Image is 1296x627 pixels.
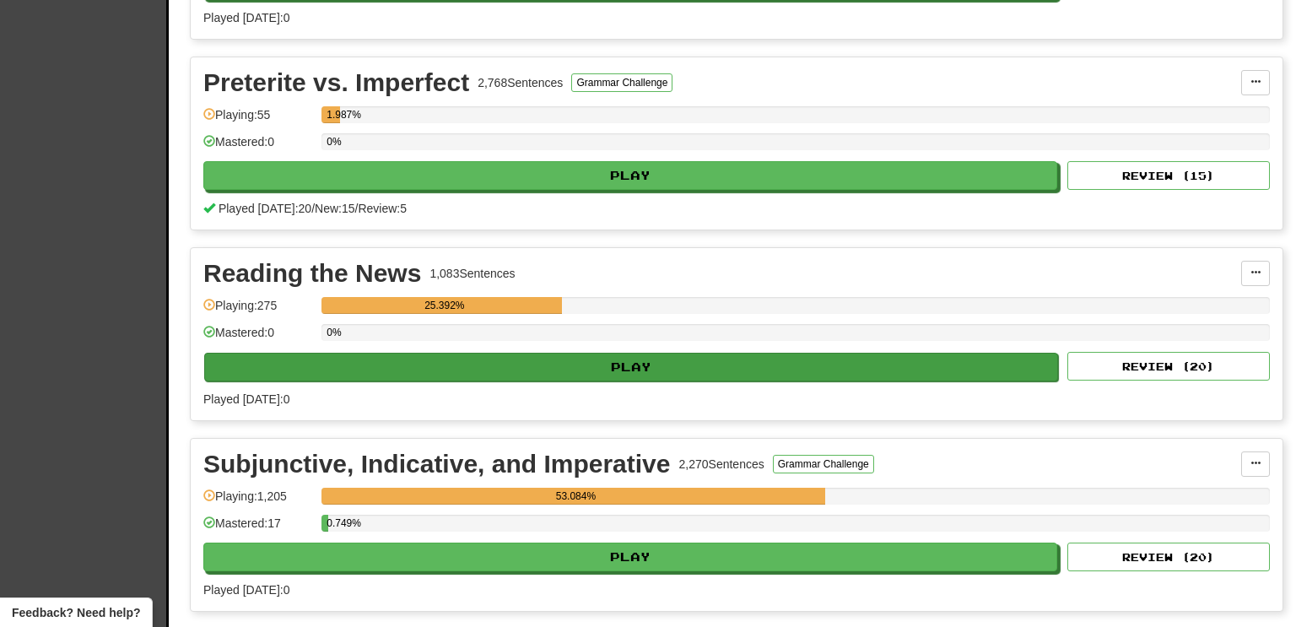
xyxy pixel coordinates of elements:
span: New: 15 [315,202,354,215]
button: Review (15) [1067,161,1270,190]
div: Subjunctive, Indicative, and Imperative [203,451,671,477]
span: / [311,202,315,215]
button: Grammar Challenge [773,455,874,473]
div: 25.392% [327,297,562,314]
span: Played [DATE]: 0 [203,11,289,24]
span: Open feedback widget [12,604,140,621]
div: 1.987% [327,106,340,123]
button: Grammar Challenge [571,73,672,92]
div: 2,270 Sentences [679,456,764,473]
div: Reading the News [203,261,421,286]
div: Playing: 55 [203,106,313,134]
span: Played [DATE]: 0 [203,583,289,597]
div: Preterite vs. Imperfect [203,70,469,95]
button: Review (20) [1067,352,1270,381]
span: Review: 5 [358,202,407,215]
span: Played [DATE]: 0 [203,392,289,406]
div: 53.084% [327,488,824,505]
div: 2,768 Sentences [478,74,563,91]
span: / [355,202,359,215]
div: Playing: 275 [203,297,313,325]
button: Review (20) [1067,543,1270,571]
div: Mastered: 17 [203,515,313,543]
div: Mastered: 0 [203,133,313,161]
button: Play [204,353,1058,381]
button: Play [203,161,1057,190]
button: Play [203,543,1057,571]
div: 0.749% [327,515,328,532]
div: 1,083 Sentences [429,265,515,282]
div: Mastered: 0 [203,324,313,352]
div: Playing: 1,205 [203,488,313,516]
span: Played [DATE]: 20 [219,202,311,215]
